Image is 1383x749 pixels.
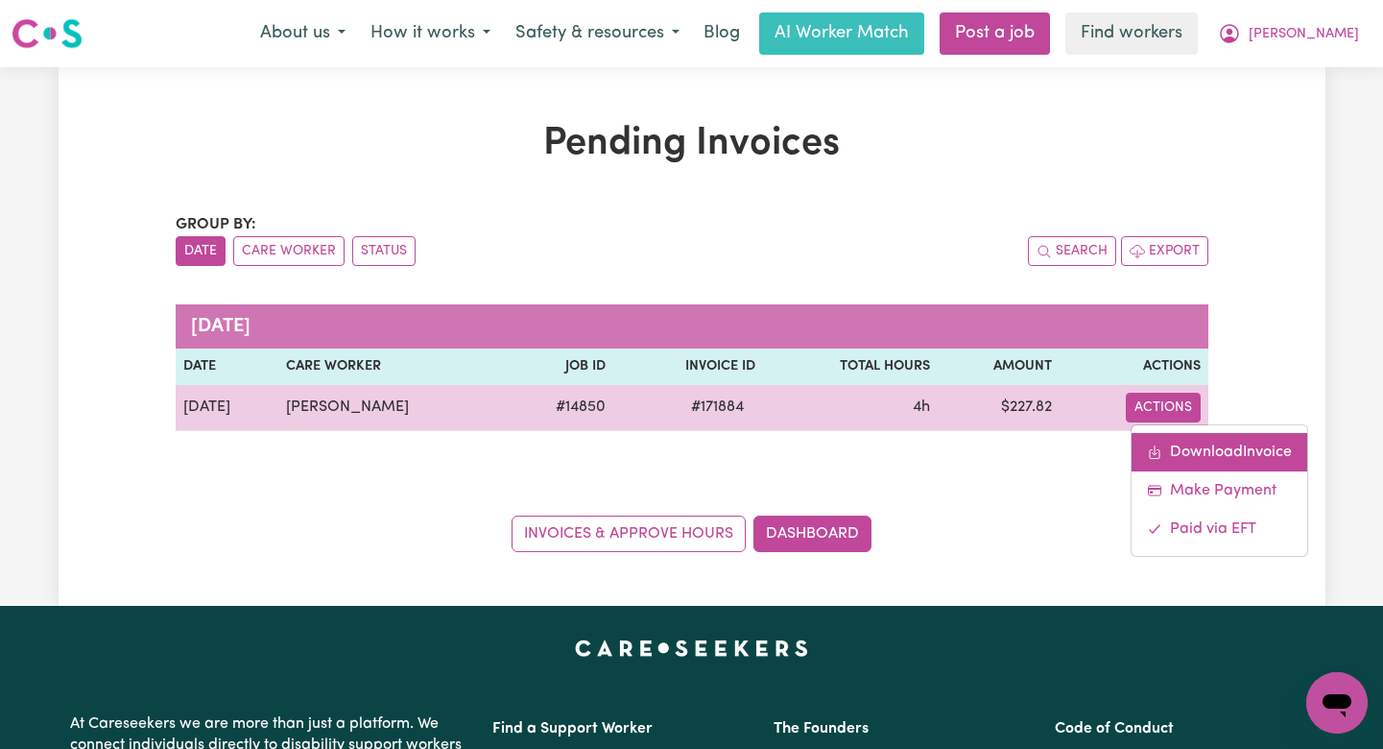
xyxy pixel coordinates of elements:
[358,13,503,54] button: How it works
[1132,433,1307,471] a: Download invoice #171884
[503,13,692,54] button: Safety & resources
[12,16,83,51] img: Careseekers logo
[940,12,1050,55] a: Post a job
[763,349,937,385] th: Total Hours
[575,640,808,656] a: Careseekers home page
[753,516,871,552] a: Dashboard
[176,304,1208,349] caption: [DATE]
[613,349,764,385] th: Invoice ID
[176,385,278,431] td: [DATE]
[278,349,506,385] th: Care Worker
[1132,471,1307,510] a: Make Payment
[176,236,226,266] button: sort invoices by date
[1306,672,1368,734] iframe: Button to launch messaging window
[1132,510,1307,548] a: Mark invoice #171884 as paid via EFT
[492,721,653,737] a: Find a Support Worker
[352,236,416,266] button: sort invoices by paid status
[1028,236,1116,266] button: Search
[1205,13,1371,54] button: My Account
[692,12,751,55] a: Blog
[506,349,613,385] th: Job ID
[1060,349,1208,385] th: Actions
[774,721,869,737] a: The Founders
[1065,12,1198,55] a: Find workers
[938,385,1060,431] td: $ 227.82
[1126,393,1201,423] button: Actions
[1055,721,1174,737] a: Code of Conduct
[278,385,506,431] td: [PERSON_NAME]
[233,236,345,266] button: sort invoices by care worker
[1131,424,1308,557] div: Actions
[176,121,1208,167] h1: Pending Invoices
[506,385,613,431] td: # 14850
[759,12,924,55] a: AI Worker Match
[12,12,83,56] a: Careseekers logo
[248,13,358,54] button: About us
[512,516,746,552] a: Invoices & Approve Hours
[176,349,278,385] th: Date
[680,396,755,419] span: # 171884
[1121,236,1208,266] button: Export
[176,217,256,232] span: Group by:
[913,399,930,415] span: 4 hours
[1249,24,1359,45] span: [PERSON_NAME]
[938,349,1060,385] th: Amount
